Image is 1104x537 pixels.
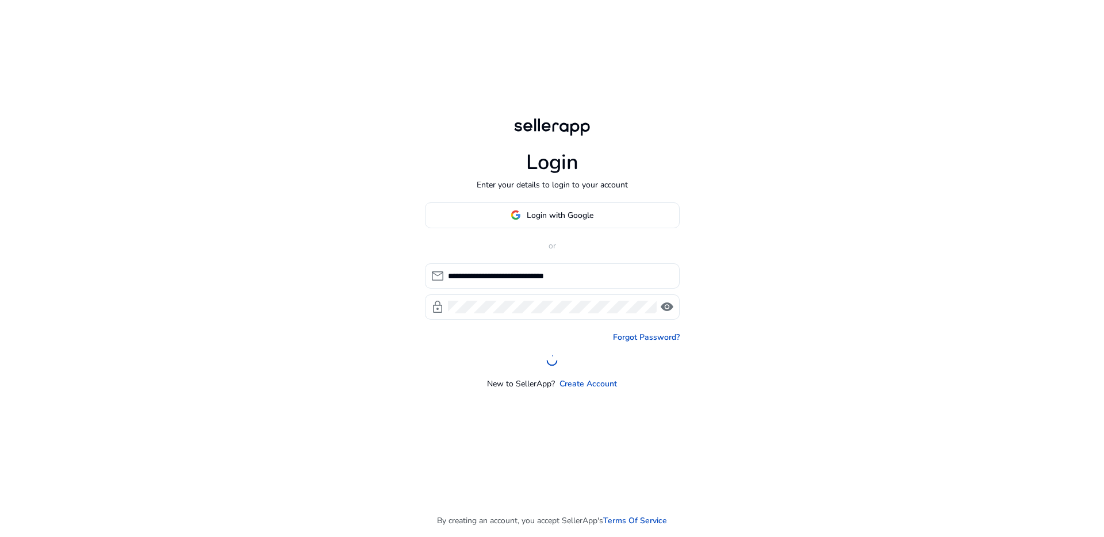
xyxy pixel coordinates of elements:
[526,150,578,175] h1: Login
[487,378,555,390] p: New to SellerApp?
[527,209,593,221] span: Login with Google
[425,202,680,228] button: Login with Google
[425,240,680,252] p: or
[431,300,444,314] span: lock
[603,515,667,527] a: Terms Of Service
[559,378,617,390] a: Create Account
[613,331,680,343] a: Forgot Password?
[511,210,521,220] img: google-logo.svg
[431,269,444,283] span: mail
[660,300,674,314] span: visibility
[477,179,628,191] p: Enter your details to login to your account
